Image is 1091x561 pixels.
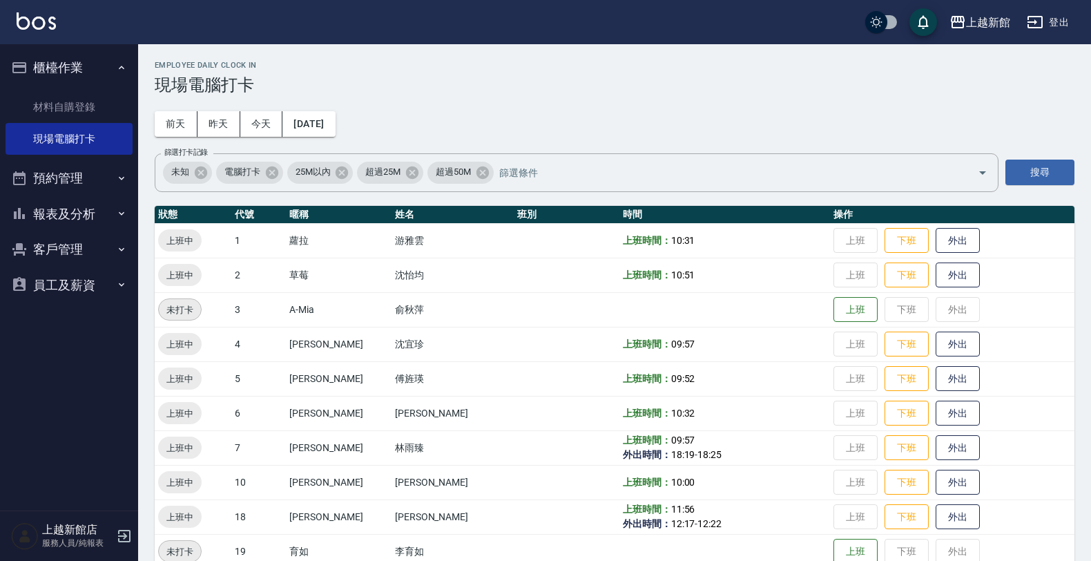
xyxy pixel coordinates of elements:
span: 電腦打卡 [216,165,269,179]
span: 10:51 [671,269,695,280]
td: 草莓 [286,258,392,292]
span: 上班中 [158,441,202,455]
b: 上班時間： [623,435,671,446]
span: 上班中 [158,337,202,352]
div: 超過25M [357,162,423,184]
td: [PERSON_NAME] [286,396,392,430]
button: Open [972,162,994,184]
img: Logo [17,12,56,30]
b: 上班時間： [623,477,671,488]
span: 10:00 [671,477,695,488]
td: 1 [231,223,286,258]
button: 今天 [240,111,283,137]
td: [PERSON_NAME] [286,327,392,361]
td: 2 [231,258,286,292]
div: 未知 [163,162,212,184]
button: 外出 [936,332,980,357]
button: 櫃檯作業 [6,50,133,86]
span: 上班中 [158,268,202,283]
h3: 現場電腦打卡 [155,75,1074,95]
span: 09:57 [671,435,695,446]
td: 10 [231,465,286,500]
button: 外出 [936,435,980,461]
td: 林雨臻 [392,430,514,465]
span: 10:32 [671,408,695,419]
td: [PERSON_NAME] [286,430,392,465]
td: 俞秋萍 [392,292,514,327]
b: 上班時間： [623,269,671,280]
td: [PERSON_NAME] [392,396,514,430]
th: 狀態 [155,206,231,224]
b: 上班時間： [623,504,671,515]
b: 上班時間： [623,235,671,246]
span: 上班中 [158,510,202,524]
td: - [619,430,830,465]
span: 超過50M [427,165,479,179]
h5: 上越新館店 [42,523,113,537]
span: 未知 [163,165,197,179]
p: 服務人員/純報表 [42,537,113,549]
button: 報表及分析 [6,196,133,232]
button: 外出 [936,401,980,426]
button: 下班 [885,263,929,288]
span: 上班中 [158,475,202,490]
h2: Employee Daily Clock In [155,61,1074,70]
span: 18:19 [671,449,695,460]
td: 沈宜珍 [392,327,514,361]
span: 18:25 [697,449,722,460]
button: 下班 [885,504,929,530]
b: 外出時間： [623,518,671,529]
td: A-Mia [286,292,392,327]
span: 25M以內 [287,165,339,179]
div: 超過50M [427,162,494,184]
span: 12:22 [697,518,722,529]
button: 前天 [155,111,197,137]
span: 09:52 [671,373,695,384]
button: 下班 [885,366,929,392]
button: save [909,8,937,36]
td: 3 [231,292,286,327]
span: 上班中 [158,406,202,421]
button: [DATE] [282,111,335,137]
label: 篩選打卡記錄 [164,147,208,158]
button: 客戶管理 [6,231,133,267]
td: [PERSON_NAME] [392,500,514,534]
button: 外出 [936,263,980,288]
td: 蘿拉 [286,223,392,258]
td: 沈怡均 [392,258,514,292]
a: 材料自購登錄 [6,91,133,123]
button: 外出 [936,470,980,495]
div: 25M以內 [287,162,354,184]
button: 外出 [936,366,980,392]
b: 上班時間： [623,339,671,350]
td: 傅旌瑛 [392,361,514,396]
span: 上班中 [158,372,202,386]
input: 篩選條件 [496,160,954,184]
button: 下班 [885,435,929,461]
th: 時間 [619,206,830,224]
td: [PERSON_NAME] [286,361,392,396]
img: Person [11,522,39,550]
b: 上班時間： [623,373,671,384]
button: 下班 [885,470,929,495]
td: [PERSON_NAME] [286,500,392,534]
td: 游雅雲 [392,223,514,258]
button: 下班 [885,401,929,426]
span: 09:57 [671,339,695,350]
th: 操作 [830,206,1074,224]
td: 4 [231,327,286,361]
td: 7 [231,430,286,465]
b: 外出時間： [623,449,671,460]
td: [PERSON_NAME] [392,465,514,500]
td: 18 [231,500,286,534]
td: [PERSON_NAME] [286,465,392,500]
button: 昨天 [197,111,240,137]
span: 上班中 [158,234,202,248]
button: 下班 [885,228,929,254]
button: 員工及薪資 [6,267,133,303]
button: 下班 [885,332,929,357]
td: 6 [231,396,286,430]
span: 10:31 [671,235,695,246]
th: 班別 [514,206,619,224]
div: 上越新館 [966,14,1010,31]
